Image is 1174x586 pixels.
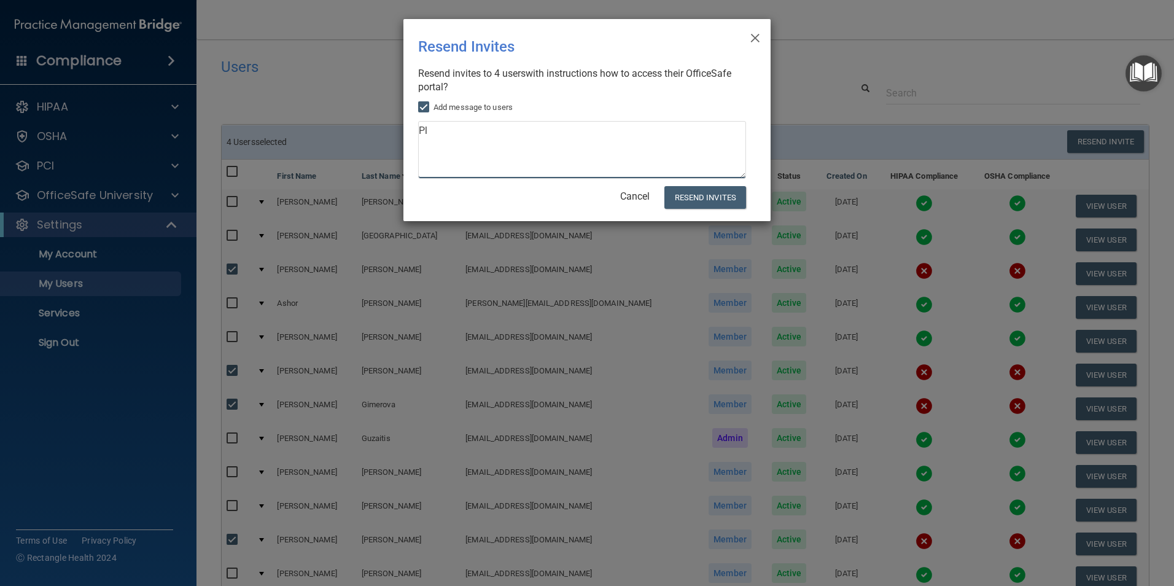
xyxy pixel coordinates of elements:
[1125,55,1162,92] button: Open Resource Center
[521,68,526,79] span: s
[418,103,432,112] input: Add message to users
[418,100,513,115] label: Add message to users
[620,190,650,202] a: Cancel
[750,24,761,49] span: ×
[418,29,706,64] div: Resend Invites
[418,67,746,94] div: Resend invites to 4 user with instructions how to access their OfficeSafe portal?
[962,499,1159,548] iframe: Drift Widget Chat Controller
[664,186,746,209] button: Resend Invites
